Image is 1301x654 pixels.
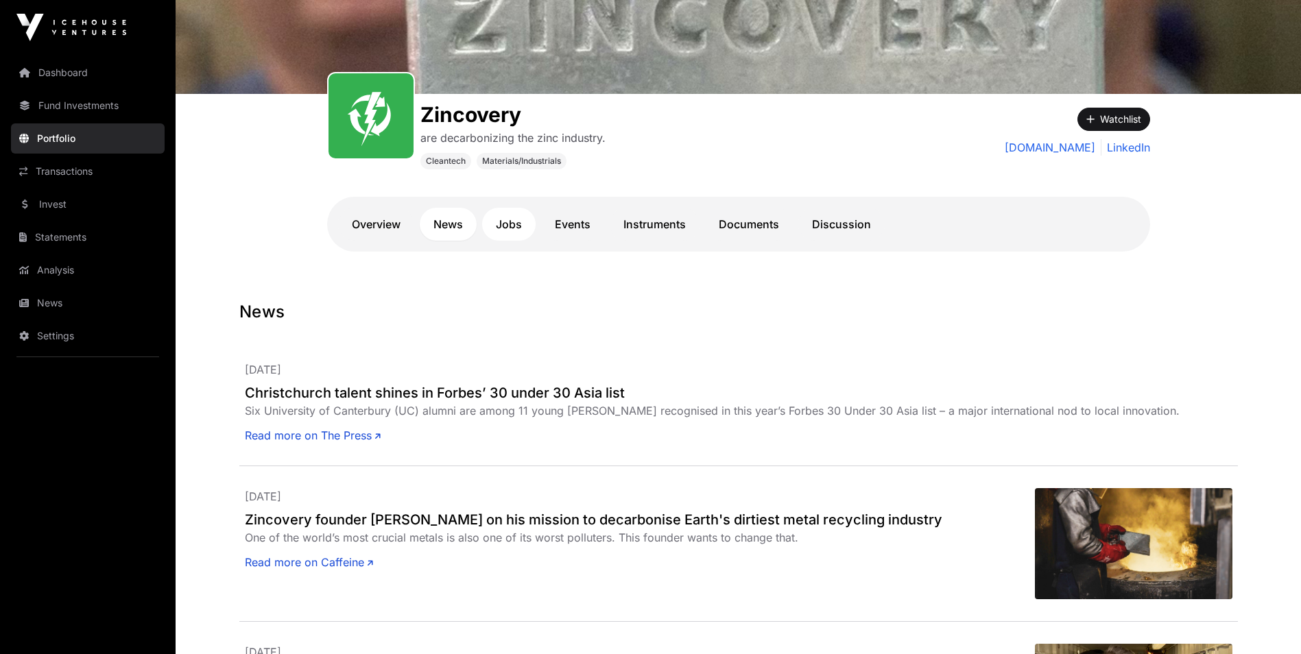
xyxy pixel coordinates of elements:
[11,90,165,121] a: Fund Investments
[11,321,165,351] a: Settings
[11,58,165,88] a: Dashboard
[334,79,408,153] img: SVGs_Zincovery.svg
[426,156,466,167] span: Cleantech
[1035,488,1232,599] img: 66c646773ec8146c9b970e86_zinc.jpg
[338,208,1139,241] nav: Tabs
[245,510,1035,529] a: Zincovery founder [PERSON_NAME] on his mission to decarbonise Earth's dirtiest metal recycling in...
[338,208,414,241] a: Overview
[11,123,165,154] a: Portfolio
[482,208,536,241] a: Jobs
[245,361,1232,378] p: [DATE]
[541,208,604,241] a: Events
[1005,139,1095,156] a: [DOMAIN_NAME]
[420,102,606,127] h1: Zincovery
[11,222,165,252] a: Statements
[1232,588,1301,654] iframe: Chat Widget
[420,208,477,241] a: News
[610,208,700,241] a: Instruments
[1077,108,1150,131] button: Watchlist
[11,189,165,219] a: Invest
[482,156,561,167] span: Materials/Industrials
[239,301,1238,323] h1: News
[245,554,373,570] a: Read more on Caffeine
[245,488,1035,505] p: [DATE]
[245,427,381,444] a: Read more on The Press
[245,402,1232,419] div: Six University of Canterbury (UC) alumni are among 11 young [PERSON_NAME] recognised in this year...
[11,156,165,186] a: Transactions
[420,130,606,146] p: are decarbonizing the zinc industry.
[798,208,885,241] a: Discussion
[11,255,165,285] a: Analysis
[245,529,1035,546] div: One of the world’s most crucial metals is also one of its worst polluters. This founder wants to ...
[245,383,1232,402] a: Christchurch talent shines in Forbes’ 30 under 30 Asia list
[1101,139,1150,156] a: LinkedIn
[705,208,793,241] a: Documents
[16,14,126,41] img: Icehouse Ventures Logo
[11,288,165,318] a: News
